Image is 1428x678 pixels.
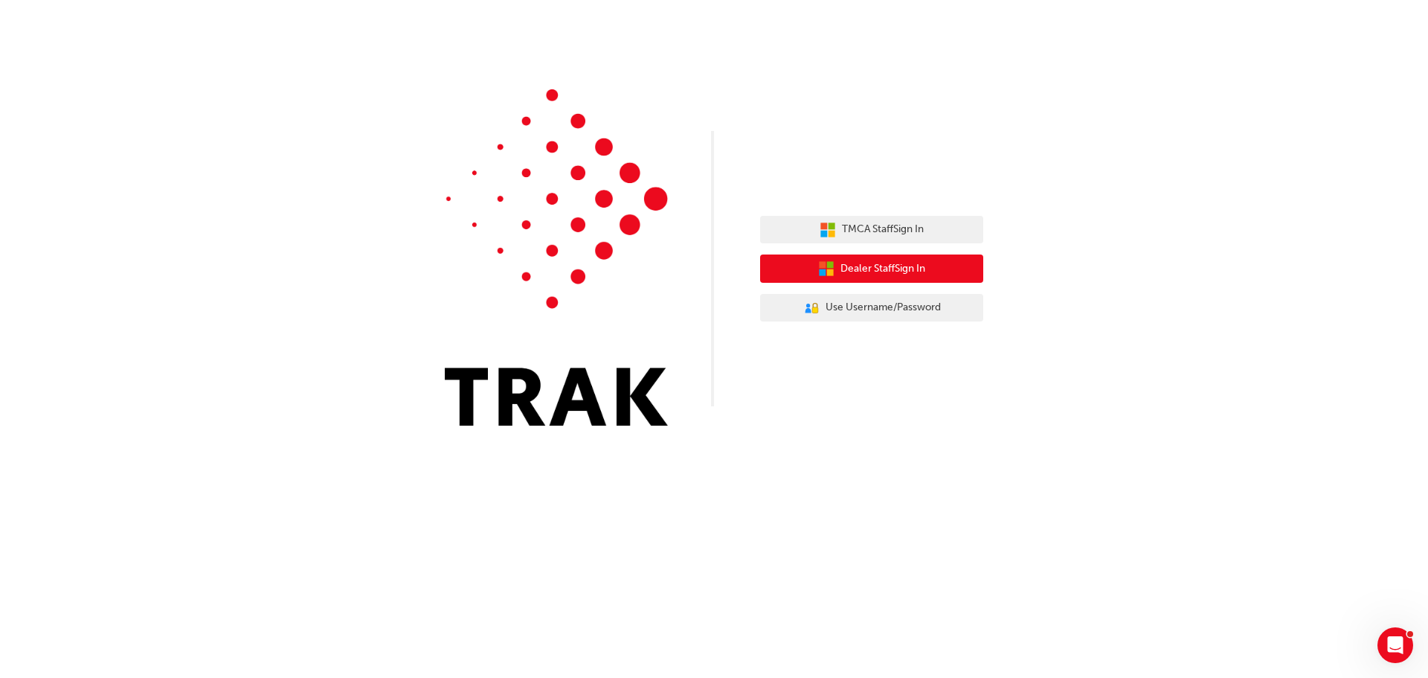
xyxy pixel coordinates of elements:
[826,299,941,316] span: Use Username/Password
[760,255,983,283] button: Dealer StaffSign In
[760,216,983,244] button: TMCA StaffSign In
[1377,627,1413,663] iframe: Intercom live chat
[840,260,925,278] span: Dealer Staff Sign In
[760,294,983,322] button: Use Username/Password
[445,89,668,426] img: Trak
[842,221,924,238] span: TMCA Staff Sign In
